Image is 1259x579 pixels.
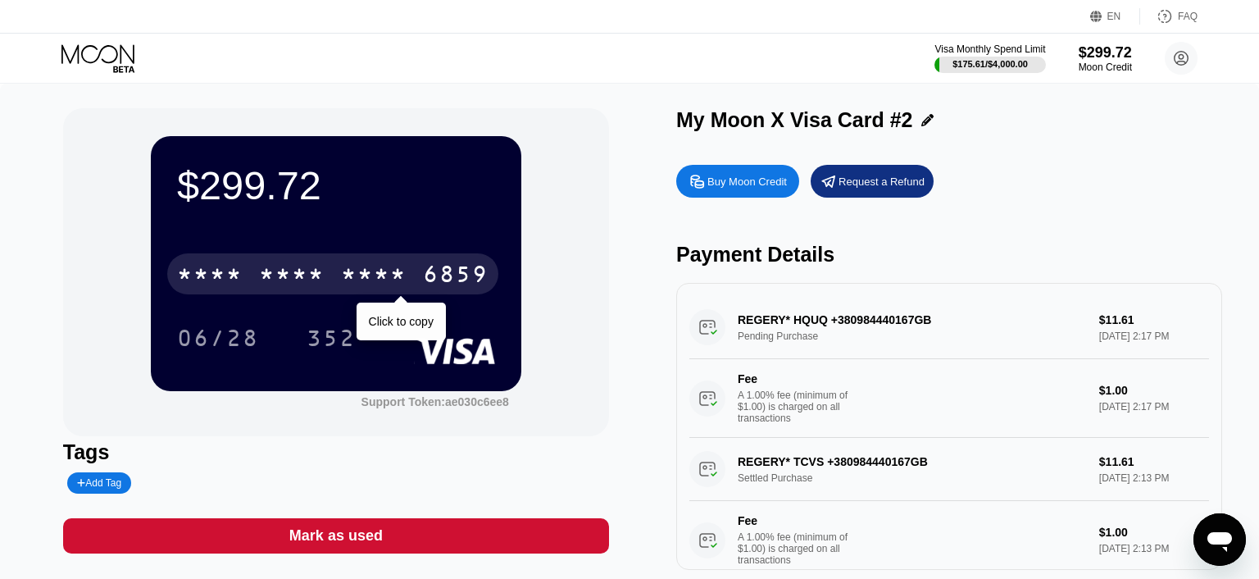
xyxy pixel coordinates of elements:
[689,359,1209,438] div: FeeA 1.00% fee (minimum of $1.00) is charged on all transactions$1.00[DATE] 2:17 PM
[294,317,368,358] div: 352
[707,175,787,189] div: Buy Moon Credit
[1178,11,1198,22] div: FAQ
[1140,8,1198,25] div: FAQ
[1079,44,1132,62] div: $299.72
[738,514,852,527] div: Fee
[307,327,356,353] div: 352
[77,477,121,489] div: Add Tag
[361,395,509,408] div: Support Token:ae030c6ee8
[1099,401,1209,413] div: [DATE] 2:17 PM
[676,165,799,198] div: Buy Moon Credit
[839,175,925,189] div: Request a Refund
[811,165,934,198] div: Request a Refund
[63,518,609,554] div: Mark as used
[289,527,383,545] div: Mark as used
[177,327,259,353] div: 06/28
[1079,62,1132,73] div: Moon Credit
[369,315,434,328] div: Click to copy
[1099,543,1209,554] div: [DATE] 2:13 PM
[423,263,489,289] div: 6859
[952,59,1028,69] div: $175.61 / $4,000.00
[63,440,609,464] div: Tags
[738,372,852,385] div: Fee
[1079,44,1132,73] div: $299.72Moon Credit
[738,531,861,566] div: A 1.00% fee (minimum of $1.00) is charged on all transactions
[67,472,131,494] div: Add Tag
[676,243,1222,267] div: Payment Details
[177,162,495,208] div: $299.72
[165,317,271,358] div: 06/28
[1099,384,1209,397] div: $1.00
[361,395,509,408] div: Support Token: ae030c6ee8
[934,43,1045,73] div: Visa Monthly Spend Limit$175.61/$4,000.00
[738,390,861,424] div: A 1.00% fee (minimum of $1.00) is charged on all transactions
[1193,513,1246,566] iframe: Button to launch messaging window
[676,108,913,132] div: My Moon X Visa Card #2
[1107,11,1121,22] div: EN
[934,43,1045,55] div: Visa Monthly Spend Limit
[1099,526,1209,539] div: $1.00
[1090,8,1140,25] div: EN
